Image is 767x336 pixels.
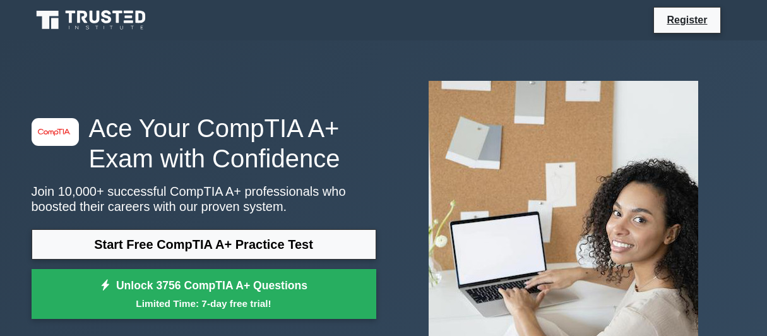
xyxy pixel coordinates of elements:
small: Limited Time: 7-day free trial! [47,296,360,311]
h1: Ace Your CompTIA A+ Exam with Confidence [32,113,376,174]
p: Join 10,000+ successful CompTIA A+ professionals who boosted their careers with our proven system. [32,184,376,214]
a: Start Free CompTIA A+ Practice Test [32,229,376,260]
a: Unlock 3756 CompTIA A+ QuestionsLimited Time: 7-day free trial! [32,269,376,320]
a: Register [659,12,715,28]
